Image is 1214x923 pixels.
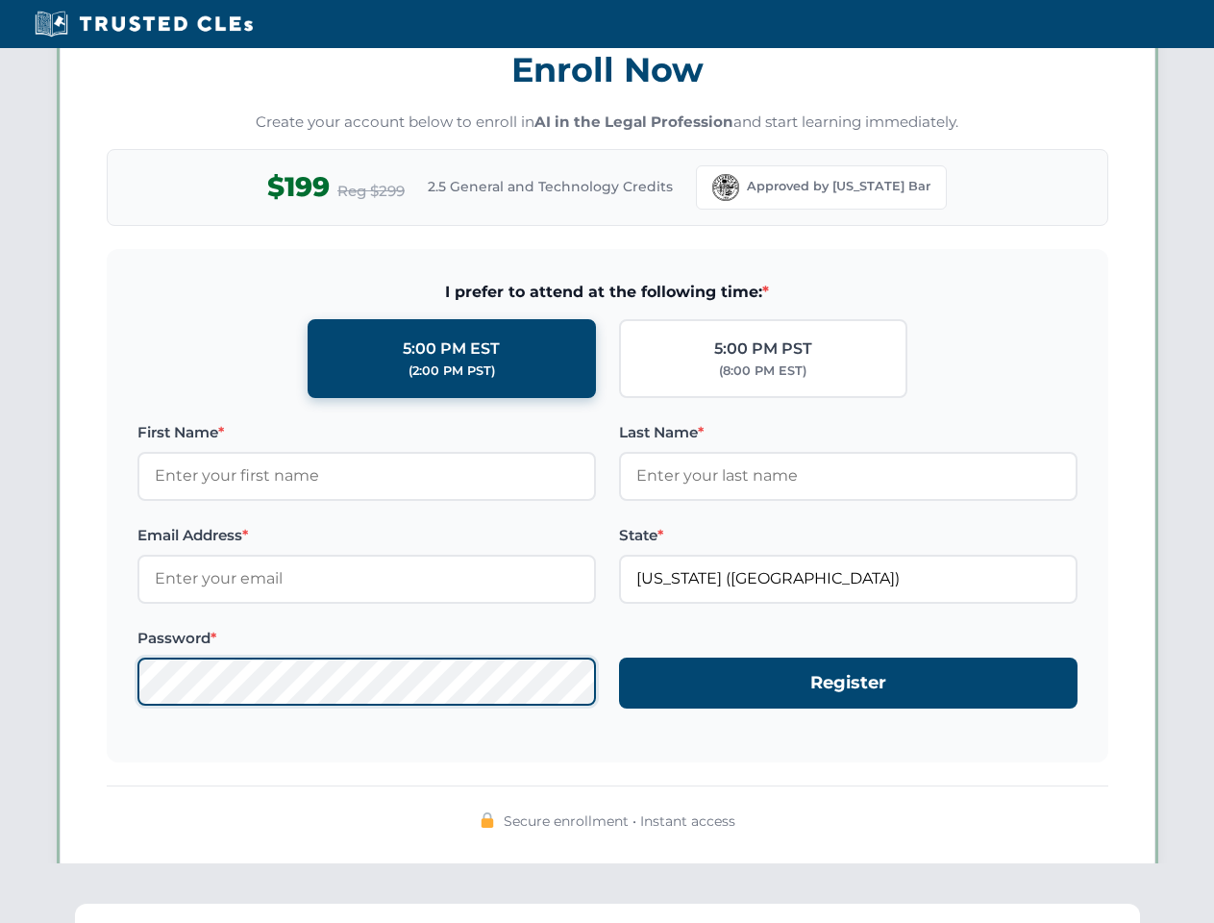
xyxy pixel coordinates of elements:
[504,811,735,832] span: Secure enrollment • Instant access
[619,452,1078,500] input: Enter your last name
[29,10,259,38] img: Trusted CLEs
[137,280,1078,305] span: I prefer to attend at the following time:
[714,337,812,362] div: 5:00 PM PST
[107,112,1108,134] p: Create your account below to enroll in and start learning immediately.
[409,362,495,381] div: (2:00 PM PST)
[137,555,596,603] input: Enter your email
[534,112,733,131] strong: AI in the Legal Profession
[747,177,930,196] span: Approved by [US_STATE] Bar
[137,627,596,650] label: Password
[712,174,739,201] img: Florida Bar
[107,39,1108,100] h3: Enroll Now
[428,176,673,197] span: 2.5 General and Technology Credits
[480,812,495,828] img: 🔒
[619,524,1078,547] label: State
[619,555,1078,603] input: Florida (FL)
[619,658,1078,709] button: Register
[137,452,596,500] input: Enter your first name
[137,524,596,547] label: Email Address
[267,165,330,209] span: $199
[719,362,806,381] div: (8:00 PM EST)
[619,421,1078,444] label: Last Name
[337,180,405,203] span: Reg $299
[403,337,500,362] div: 5:00 PM EST
[137,421,596,444] label: First Name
